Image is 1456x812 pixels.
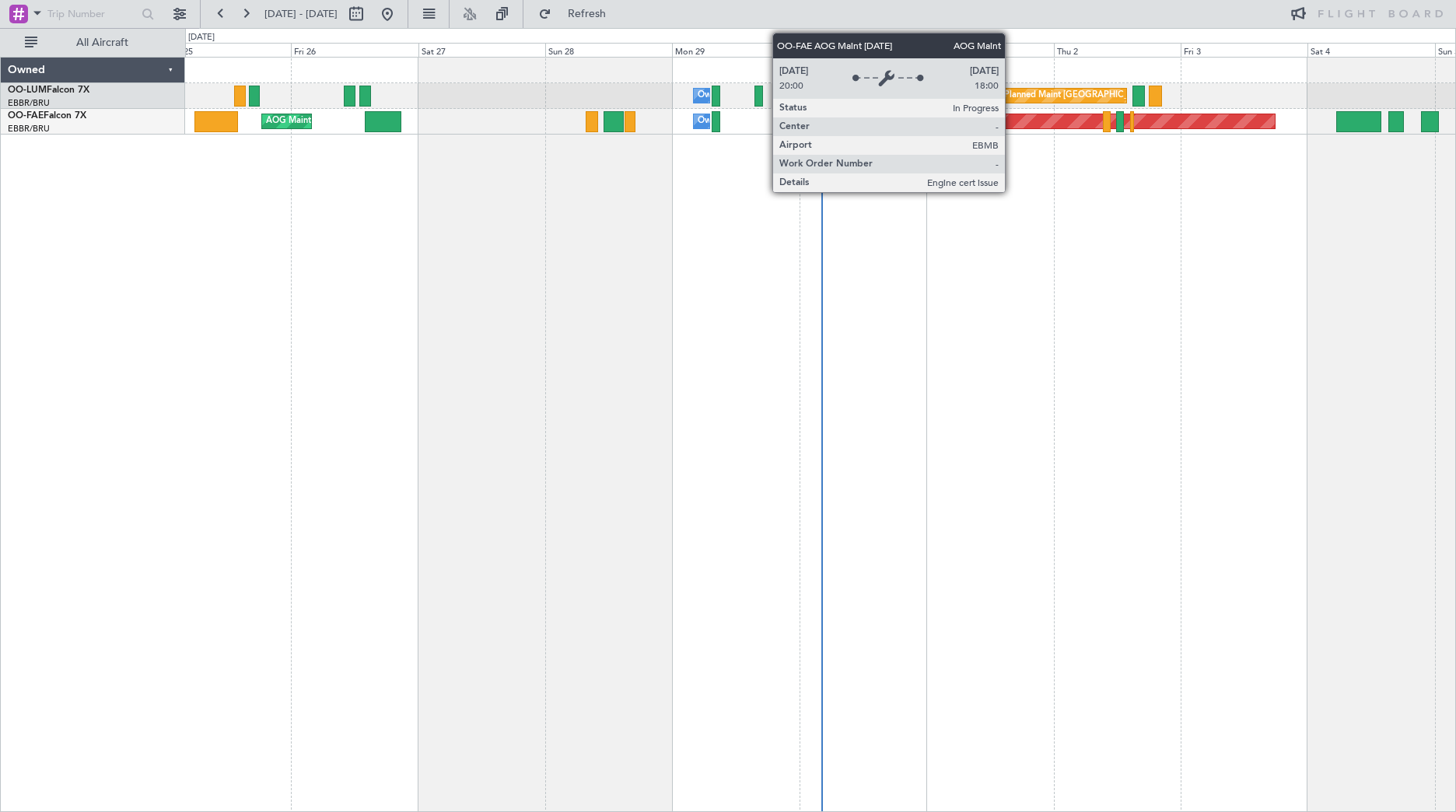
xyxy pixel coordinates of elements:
[291,43,418,57] div: Fri 26
[698,84,803,107] div: Owner Melsbroek Air Base
[782,110,907,133] div: AOG Maint Melsbroek Air Base
[266,110,454,133] div: AOG Maint [US_STATE] ([GEOGRAPHIC_DATA])
[672,43,799,57] div: Mon 29
[545,43,672,57] div: Sun 28
[800,43,926,57] div: Tue 30
[1181,43,1307,57] div: Fri 3
[926,43,1053,57] div: Wed 1
[8,111,44,121] span: OO-FAE
[164,43,291,57] div: Thu 25
[264,7,338,21] span: [DATE] - [DATE]
[8,86,89,95] a: OO-LUMFalcon 7X
[1307,43,1434,57] div: Sat 4
[1054,43,1181,57] div: Thu 2
[1004,84,1286,107] div: Planned Maint [GEOGRAPHIC_DATA] ([GEOGRAPHIC_DATA] National)
[531,2,625,26] button: Refresh
[929,31,955,44] div: [DATE]
[47,2,137,26] input: Trip Number
[8,86,47,95] span: OO-LUM
[8,123,50,135] a: EBBR/BRU
[555,9,620,19] span: Refresh
[40,37,164,48] span: All Aircraft
[17,30,169,55] button: All Aircraft
[8,111,86,121] a: OO-FAEFalcon 7X
[698,110,803,133] div: Owner Melsbroek Air Base
[418,43,545,57] div: Sat 27
[8,97,50,109] a: EBBR/BRU
[188,31,215,44] div: [DATE]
